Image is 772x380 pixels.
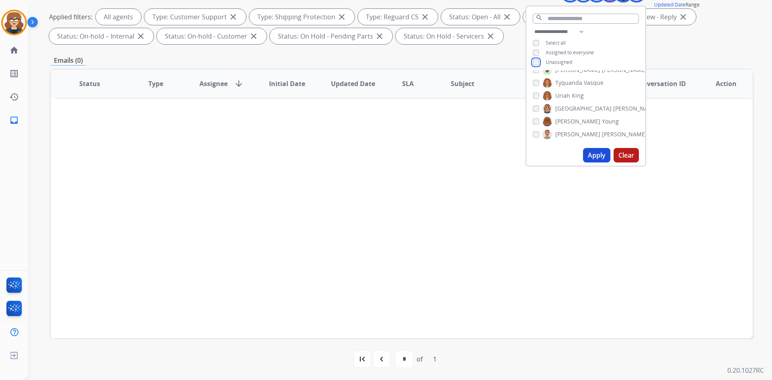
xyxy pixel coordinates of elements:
[402,79,414,88] span: SLA
[79,79,100,88] span: Status
[654,1,700,8] span: Range
[536,14,543,21] mat-icon: search
[427,351,443,367] div: 1
[614,148,639,162] button: Clear
[555,130,600,138] span: [PERSON_NAME]
[9,45,19,55] mat-icon: home
[502,12,512,22] mat-icon: close
[451,79,474,88] span: Subject
[269,79,305,88] span: Initial Date
[234,79,244,88] mat-icon: arrow_downward
[9,115,19,125] mat-icon: inbox
[727,366,764,375] p: 0.20.1027RC
[358,9,438,25] div: Type: Reguard CS
[3,11,25,34] img: avatar
[148,79,163,88] span: Type
[583,148,610,162] button: Apply
[228,12,238,22] mat-icon: close
[375,31,384,41] mat-icon: close
[486,31,495,41] mat-icon: close
[546,49,594,56] span: Assigned to everyone
[555,105,612,113] span: [GEOGRAPHIC_DATA]
[357,354,367,364] mat-icon: first_page
[602,130,647,138] span: [PERSON_NAME]
[49,12,92,22] p: Applied filters:
[555,79,582,87] span: Tyquanda
[49,28,154,44] div: Status: On-hold – Internal
[157,28,267,44] div: Status: On-hold - Customer
[377,354,386,364] mat-icon: navigate_before
[417,354,423,364] div: of
[546,59,572,66] span: Unassigned
[584,79,604,87] span: Vasque
[555,92,570,100] span: Uriah
[249,31,259,41] mat-icon: close
[602,117,619,125] span: Young
[687,70,753,98] th: Action
[613,105,658,113] span: [PERSON_NAME]
[572,92,584,100] span: King
[678,12,688,22] mat-icon: close
[270,28,392,44] div: Status: On Hold - Pending Parts
[546,39,566,46] span: Select all
[441,9,520,25] div: Status: Open - All
[136,31,146,41] mat-icon: close
[337,12,347,22] mat-icon: close
[96,9,141,25] div: All agents
[420,12,430,22] mat-icon: close
[199,79,228,88] span: Assignee
[331,79,375,88] span: Updated Date
[9,92,19,102] mat-icon: history
[249,9,355,25] div: Type: Shipping Protection
[634,79,686,88] span: Conversation ID
[611,9,696,25] div: Status: New - Reply
[654,2,686,8] button: Updated Date
[555,117,600,125] span: [PERSON_NAME]
[51,55,86,66] p: Emails (0)
[396,28,503,44] div: Status: On Hold - Servicers
[144,9,246,25] div: Type: Customer Support
[9,69,19,78] mat-icon: list_alt
[523,9,608,25] div: Status: New - Initial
